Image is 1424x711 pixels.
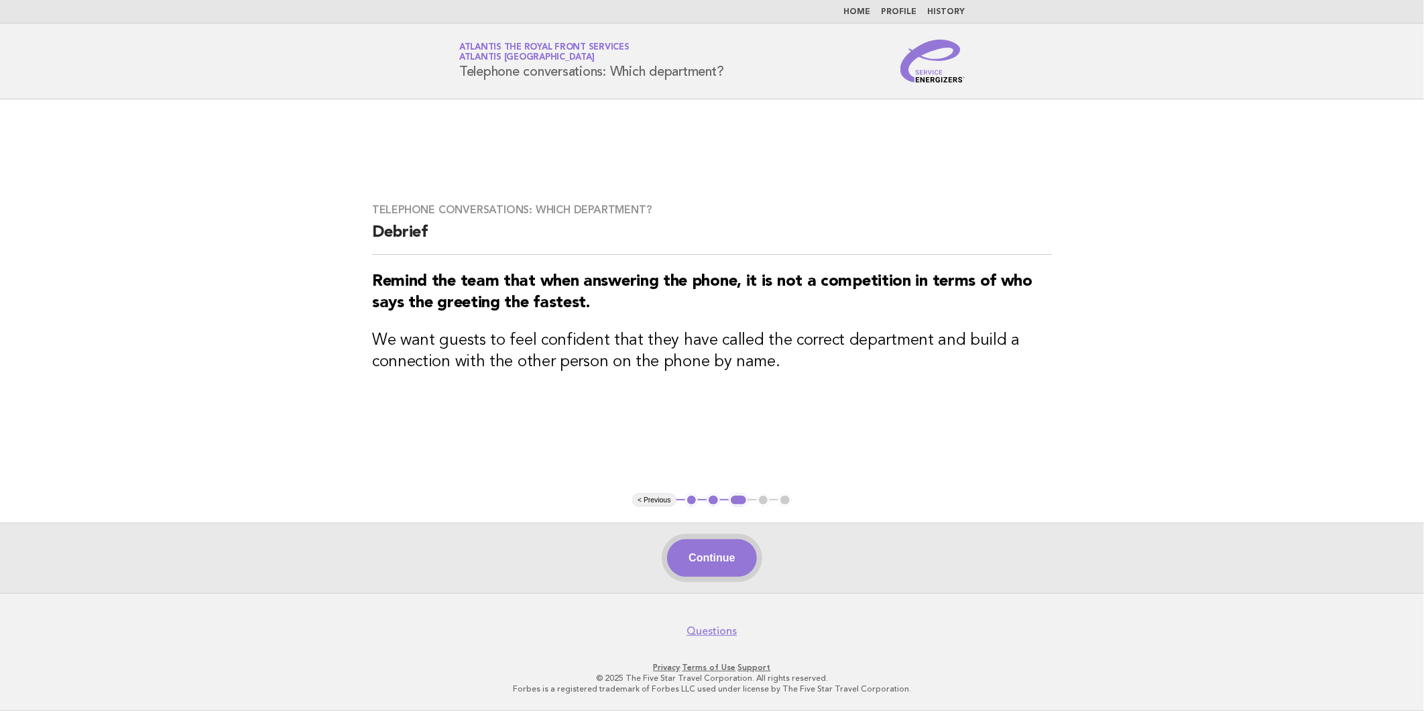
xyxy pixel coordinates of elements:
[372,222,1052,255] h2: Debrief
[302,683,1122,694] p: Forbes is a registered trademark of Forbes LLC used under license by The Five Star Travel Corpora...
[302,662,1122,673] p: · ·
[707,494,720,507] button: 2
[881,8,916,16] a: Profile
[667,539,756,577] button: Continue
[729,494,748,507] button: 3
[843,8,870,16] a: Home
[372,274,1032,311] strong: Remind the team that when answering the phone, it is not a competition in terms of who says the g...
[685,494,699,507] button: 1
[738,663,771,672] a: Support
[459,43,630,62] a: Atlantis The Royal Front ServicesAtlantis [GEOGRAPHIC_DATA]
[900,40,965,83] img: Service Energizers
[372,203,1052,217] h3: Telephone conversations: Which department?
[459,54,595,62] span: Atlantis [GEOGRAPHIC_DATA]
[632,494,676,507] button: < Previous
[459,44,724,78] h1: Telephone conversations: Which department?
[927,8,965,16] a: History
[683,663,736,672] a: Terms of Use
[687,624,737,638] a: Questions
[302,673,1122,683] p: © 2025 The Five Star Travel Corporation. All rights reserved.
[654,663,680,672] a: Privacy
[372,330,1052,373] h3: We want guests to feel confident that they have called the correct department and build a connect...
